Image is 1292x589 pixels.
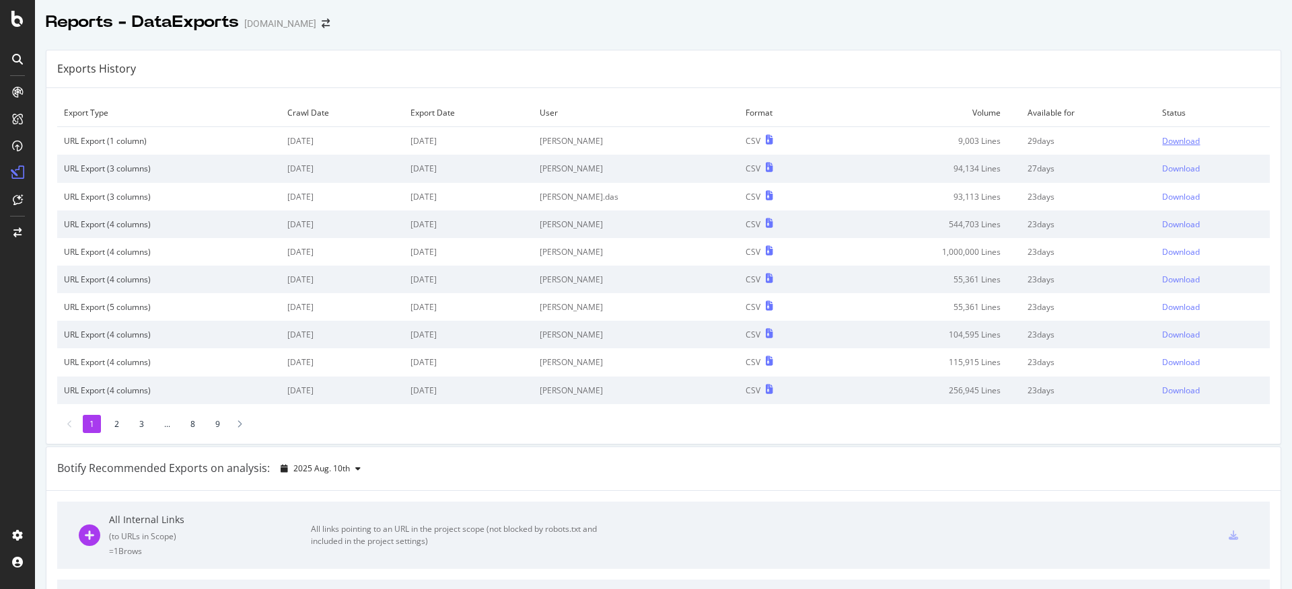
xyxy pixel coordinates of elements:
li: 1 [83,415,101,433]
div: Download [1162,385,1200,396]
li: 2 [108,415,126,433]
td: Volume [830,99,1021,127]
td: 93,113 Lines [830,183,1021,210]
div: Botify Recommended Exports on analysis: [57,461,270,476]
div: URL Export (5 columns) [64,301,274,313]
button: 2025 Aug. 10th [275,458,366,479]
div: Download [1162,163,1200,174]
td: 23 days [1021,266,1156,293]
td: Export Type [57,99,281,127]
div: Reports - DataExports [46,11,239,34]
div: Download [1162,191,1200,202]
div: All Internal Links [109,513,311,526]
td: 23 days [1021,321,1156,348]
td: [PERSON_NAME].das [533,183,739,210]
div: CSV [746,246,760,258]
div: URL Export (4 columns) [64,356,274,368]
td: [DATE] [281,155,404,182]
td: [PERSON_NAME] [533,155,739,182]
td: [PERSON_NAME] [533,238,739,266]
div: URL Export (1 column) [64,135,274,147]
td: 1,000,000 Lines [830,238,1021,266]
div: CSV [746,135,760,147]
li: ... [157,415,177,433]
td: 23 days [1021,348,1156,376]
td: [PERSON_NAME] [533,293,739,321]
a: Download [1162,163,1263,174]
div: URL Export (4 columns) [64,246,274,258]
td: 23 days [1021,183,1156,210]
div: URL Export (3 columns) [64,163,274,174]
div: ( to URLs in Scope ) [109,531,311,542]
div: URL Export (4 columns) [64,219,274,230]
div: CSV [746,274,760,285]
div: Download [1162,329,1200,340]
div: [DOMAIN_NAME] [244,17,316,30]
td: [DATE] [281,127,404,155]
a: Download [1162,219,1263,230]
td: Export Date [404,99,533,127]
td: Crawl Date [281,99,404,127]
li: 9 [209,415,227,433]
div: CSV [746,301,760,313]
div: URL Export (4 columns) [64,329,274,340]
td: [DATE] [281,238,404,266]
td: [DATE] [281,293,404,321]
div: arrow-right-arrow-left [322,19,330,28]
td: 9,003 Lines [830,127,1021,155]
td: 23 days [1021,238,1156,266]
td: [DATE] [404,348,533,376]
div: Exports History [57,61,136,77]
a: Download [1162,246,1263,258]
a: Download [1162,135,1263,147]
div: All links pointing to an URL in the project scope (not blocked by robots.txt and included in the ... [311,523,614,547]
td: [DATE] [404,293,533,321]
td: [DATE] [281,321,404,348]
td: 23 days [1021,293,1156,321]
td: [DATE] [404,238,533,266]
div: CSV [746,219,760,230]
td: [DATE] [404,183,533,210]
a: Download [1162,274,1263,285]
a: Download [1162,191,1263,202]
td: 55,361 Lines [830,293,1021,321]
li: 8 [184,415,202,433]
td: [PERSON_NAME] [533,266,739,293]
td: [DATE] [281,377,404,404]
td: [DATE] [281,266,404,293]
div: CSV [746,385,760,396]
td: 256,945 Lines [830,377,1021,404]
td: [PERSON_NAME] [533,377,739,404]
div: = 1B rows [109,545,311,557]
td: 27 days [1021,155,1156,182]
a: Download [1162,356,1263,368]
td: 55,361 Lines [830,266,1021,293]
td: User [533,99,739,127]
td: 544,703 Lines [830,210,1021,238]
div: Download [1162,274,1200,285]
td: [DATE] [281,348,404,376]
li: 3 [133,415,151,433]
div: CSV [746,356,760,368]
a: Download [1162,301,1263,313]
div: CSV [746,191,760,202]
td: [PERSON_NAME] [533,210,739,238]
div: csv-export [1229,531,1238,540]
td: [DATE] [404,377,533,404]
div: CSV [746,163,760,174]
span: 2025 Aug. 10th [293,463,350,474]
td: Format [739,99,830,127]
td: 104,595 Lines [830,321,1021,348]
div: Download [1162,135,1200,147]
div: CSV [746,329,760,340]
td: [DATE] [404,127,533,155]
div: URL Export (4 columns) [64,385,274,396]
div: Download [1162,301,1200,313]
td: [DATE] [404,321,533,348]
td: 115,915 Lines [830,348,1021,376]
td: Status [1155,99,1270,127]
a: Download [1162,385,1263,396]
td: [DATE] [404,266,533,293]
div: Download [1162,246,1200,258]
a: Download [1162,329,1263,340]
